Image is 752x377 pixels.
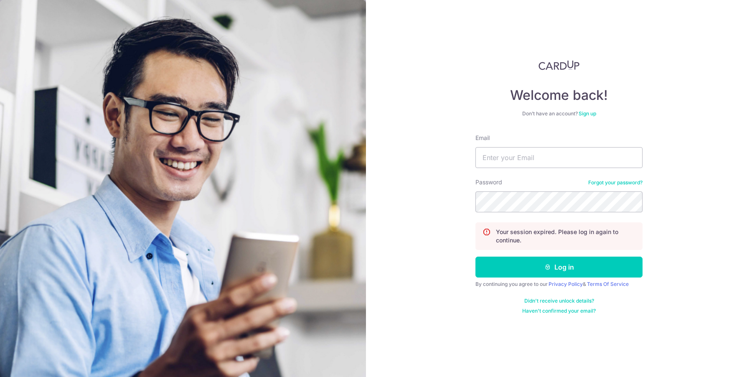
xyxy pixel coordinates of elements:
[579,110,596,117] a: Sign up
[524,298,594,304] a: Didn't receive unlock details?
[475,178,502,186] label: Password
[475,281,643,288] div: By continuing you agree to our &
[539,60,579,70] img: CardUp Logo
[522,308,596,314] a: Haven't confirmed your email?
[588,179,643,186] a: Forgot your password?
[587,281,629,287] a: Terms Of Service
[475,147,643,168] input: Enter your Email
[475,110,643,117] div: Don’t have an account?
[496,228,635,245] p: Your session expired. Please log in again to continue.
[475,257,643,278] button: Log in
[475,134,490,142] label: Email
[475,87,643,104] h4: Welcome back!
[549,281,583,287] a: Privacy Policy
